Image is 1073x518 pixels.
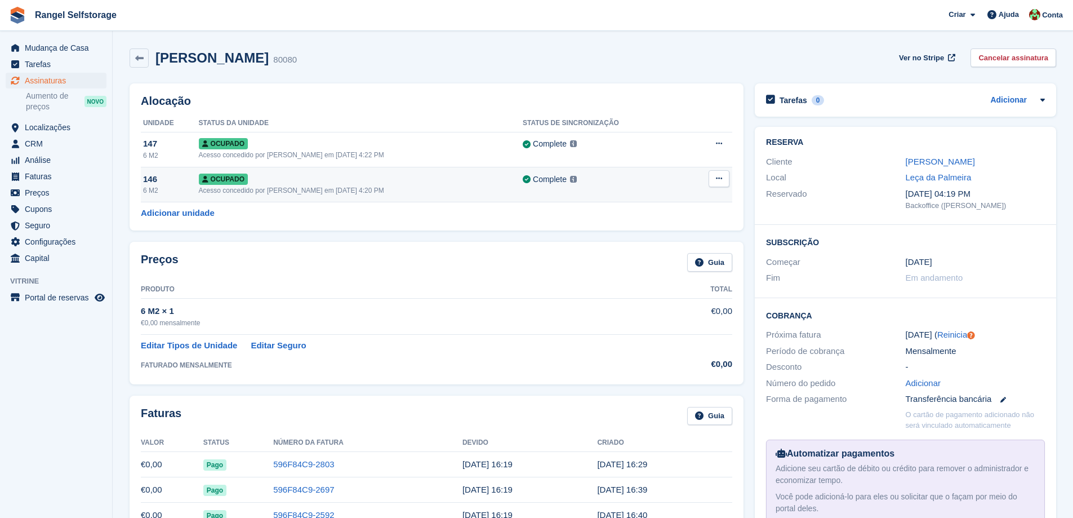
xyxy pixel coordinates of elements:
span: Análise [25,152,92,168]
img: icon-info-grey-7440780725fd019a000dd9b08b2336e03edf1995a4989e88bcd33f0948082b44.svg [570,140,577,147]
span: CRM [25,136,92,152]
div: Acesso concedido por [PERSON_NAME] em [DATE] 4:22 PM [199,150,523,160]
span: Localizações [25,119,92,135]
th: Unidade [141,114,199,132]
span: Seguro [25,218,92,233]
span: Faturas [25,169,92,184]
a: menu [6,250,106,266]
span: Ajuda [999,9,1019,20]
a: Ver no Stripe [894,48,957,67]
a: Aumento de preços NOVO [26,90,106,113]
h2: Alocação [141,95,732,108]
div: 6 M2 [143,150,199,161]
a: Guia [687,407,732,426]
a: Editar Tipos de Unidade [141,339,237,352]
div: Próxima fatura [766,329,905,342]
div: FATURADO MENSALMENTE [141,360,663,370]
a: 596F84C9-2697 [273,485,334,494]
h2: Reserva [766,138,1045,147]
a: Loja de pré-visualização [93,291,106,304]
span: Vitrine [10,276,112,287]
span: Mudança de Casa [25,40,92,56]
div: Você pode adicioná-lo para eles ou solicitar que o façam por meio do portal deles. [776,491,1035,515]
th: Status da unidade [199,114,523,132]
div: Cliente [766,156,905,169]
span: Pago [203,459,226,471]
h2: [PERSON_NAME] [155,50,269,65]
a: menu [6,290,106,306]
td: €0,00 [663,299,732,334]
a: menu [6,56,106,72]
div: 147 [143,138,199,150]
th: Número da fatura [273,434,462,452]
div: 6 M2 [143,185,199,196]
time: 2025-08-02 15:19:59 UTC [462,485,513,494]
td: €0,00 [141,452,203,477]
span: Ocupado [199,138,248,149]
a: menu [6,169,106,184]
span: Conta [1042,10,1063,21]
div: Complete [533,174,567,185]
div: Complete [533,138,567,150]
div: Fim [766,272,905,285]
div: Mensalmente [906,345,1045,358]
div: NOVO [84,96,106,107]
div: Começar [766,256,905,269]
div: Número do pedido [766,377,905,390]
div: Backoffice ([PERSON_NAME]) [906,200,1045,211]
th: Devido [462,434,598,452]
div: Desconto [766,361,905,374]
p: O cartão de pagamento adicionado não será vinculado automaticamente [906,409,1045,431]
div: Local [766,171,905,184]
div: [DATE] 04:19 PM [906,188,1045,201]
a: menu [6,218,106,233]
span: Assinaturas [25,73,92,88]
div: 80080 [273,54,297,67]
th: Produto [141,281,663,299]
th: Valor [141,434,203,452]
img: Fernando Ferreira [1029,9,1040,20]
time: 2025-04-01 00:00:00 UTC [906,256,932,269]
a: Adicionar [990,94,1027,107]
a: Rangel Selfstorage [30,6,121,24]
time: 2025-09-02 15:19:59 UTC [462,459,513,469]
h2: Preços [141,253,179,272]
span: Aumento de preços [26,91,84,112]
div: Forma de pagamento [766,393,905,406]
div: Automatizar pagamentos [776,447,1035,461]
div: - [906,361,1045,374]
th: Criado [597,434,732,452]
img: stora-icon-8386f47178a22dfd0bd8f6a31ec36ba5ce8667c1dd55bd0f319d3a0aa187defe.svg [9,7,26,24]
div: 0 [812,95,825,105]
div: Acesso concedido por [PERSON_NAME] em [DATE] 4:20 PM [199,185,523,196]
th: Status [203,434,273,452]
span: Portal de reservas [25,290,92,306]
span: Configurações [25,234,92,250]
a: menu [6,201,106,217]
div: Período de cobrança [766,345,905,358]
span: Pago [203,485,226,496]
h2: Subscrição [766,236,1045,247]
a: Reiniciar [937,330,970,339]
div: 6 M2 × 1 [141,305,663,318]
a: menu [6,152,106,168]
div: [DATE] ( ) [906,329,1045,342]
a: Cancelar assinatura [970,48,1056,67]
th: Total [663,281,732,299]
span: Tarefas [25,56,92,72]
h2: Tarefas [780,95,807,105]
span: Ver no Stripe [899,52,944,64]
div: Adicione seu cartão de débito ou crédito para remover o administrador e economizar tempo. [776,463,1035,486]
th: Status de sincronização [523,114,691,132]
a: menu [6,73,106,88]
a: menu [6,185,106,201]
a: [PERSON_NAME] [906,157,975,166]
div: Tooltip anchor [966,330,976,340]
a: 596F84C9-2803 [273,459,334,469]
a: menu [6,136,106,152]
h2: Cobrança [766,309,1045,321]
img: icon-info-grey-7440780725fd019a000dd9b08b2336e03edf1995a4989e88bcd33f0948082b44.svg [570,176,577,183]
div: Reservado [766,188,905,211]
a: Leça da Palmeira [906,172,972,182]
a: Guia [687,253,732,272]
